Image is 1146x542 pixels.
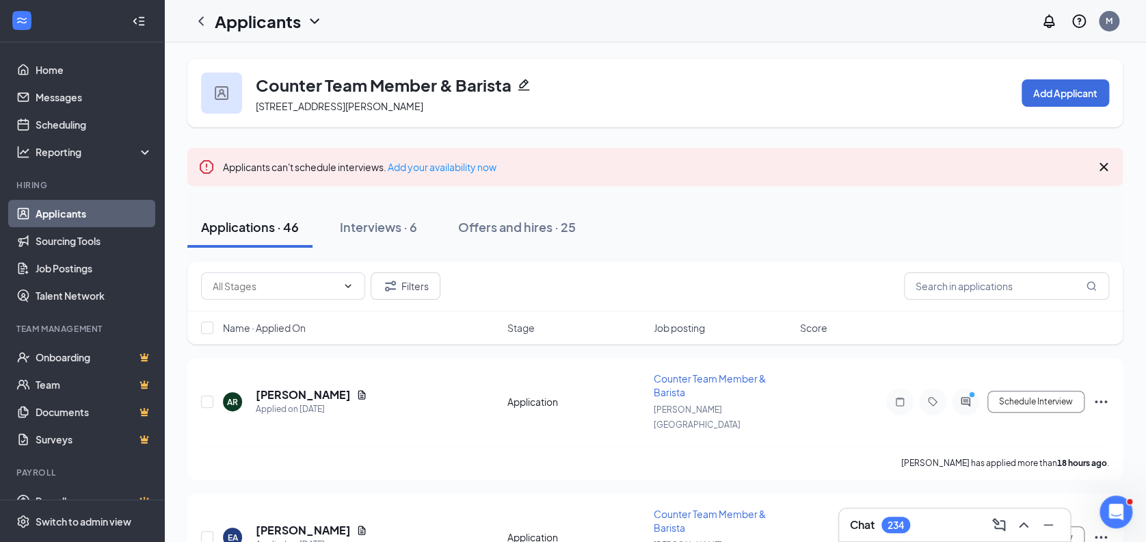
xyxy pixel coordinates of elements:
svg: Note [892,396,908,407]
a: Job Postings [36,255,152,282]
svg: ComposeMessage [991,517,1007,533]
button: ChevronUp [1013,514,1035,536]
p: [PERSON_NAME] has applied more than . [901,457,1109,469]
svg: Analysis [16,145,30,159]
button: Minimize [1037,514,1059,536]
a: PayrollCrown [36,487,152,515]
svg: ActiveChat [957,396,974,407]
span: Stage [507,321,535,335]
svg: Pencil [517,78,531,92]
a: OnboardingCrown [36,344,152,371]
h5: [PERSON_NAME] [256,387,351,402]
h5: [PERSON_NAME] [256,523,351,538]
input: Search in applications [904,272,1109,300]
svg: QuestionInfo [1071,13,1087,29]
a: Home [36,56,152,83]
svg: ChevronDown [306,13,323,29]
span: [STREET_ADDRESS][PERSON_NAME] [256,100,423,112]
svg: Filter [382,278,399,294]
svg: Minimize [1040,517,1056,533]
span: [PERSON_NAME][GEOGRAPHIC_DATA] [654,404,741,430]
span: Counter Team Member & Barista [654,372,766,398]
h1: Applicants [215,10,301,33]
button: ComposeMessage [988,514,1010,536]
span: Score [800,321,827,335]
div: Payroll [16,467,150,478]
a: TeamCrown [36,371,152,398]
div: Application [507,395,645,409]
svg: Document [356,389,367,400]
svg: Document [356,525,367,536]
svg: ChevronDown [343,281,354,292]
svg: Cross [1095,159,1112,175]
button: Add Applicant [1022,79,1109,107]
div: 234 [888,519,904,531]
button: Filter Filters [371,272,440,300]
h3: Counter Team Member & Barista [256,73,511,96]
a: Applicants [36,200,152,227]
span: Counter Team Member & Barista [654,508,766,534]
div: Offers and hires · 25 [458,218,576,235]
a: SurveysCrown [36,426,152,453]
a: DocumentsCrown [36,398,152,426]
div: Applied on [DATE] [256,402,367,416]
div: Hiring [16,179,150,191]
a: Talent Network [36,282,152,309]
iframe: Intercom live chat [1100,495,1132,528]
svg: ChevronUp [1015,517,1032,533]
svg: MagnifyingGlass [1086,281,1097,292]
svg: WorkstreamLogo [15,14,29,27]
a: Sourcing Tools [36,227,152,255]
h3: Chat [850,517,875,532]
svg: Tag [924,396,941,407]
span: Job posting [654,321,705,335]
b: 18 hours ago [1057,458,1107,468]
svg: Notifications [1041,13,1057,29]
input: All Stages [213,279,337,294]
div: Applications · 46 [201,218,299,235]
button: Schedule Interview [987,391,1084,413]
div: Interviews · 6 [340,218,417,235]
svg: Settings [16,515,30,528]
svg: ChevronLeft [193,13,209,29]
span: Name · Applied On [223,321,306,335]
div: Reporting [36,145,153,159]
svg: Error [198,159,215,175]
div: M [1106,15,1112,27]
a: Scheduling [36,111,152,138]
div: AR [227,396,238,408]
svg: Ellipses [1093,393,1109,410]
img: user icon [215,86,228,100]
a: Messages [36,83,152,111]
svg: PrimaryDot [965,391,982,402]
div: Team Management [16,323,150,335]
svg: Collapse [132,14,146,28]
span: Applicants can't schedule interviews. [223,161,496,173]
div: Switch to admin view [36,515,131,528]
a: Add your availability now [388,161,496,173]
